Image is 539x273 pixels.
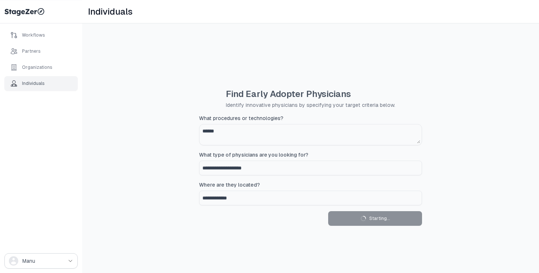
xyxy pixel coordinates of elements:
[4,76,78,91] a: Individuals
[4,28,78,42] a: Workflows
[4,60,78,75] a: Organizations
[22,32,45,38] div: Workflows
[22,48,41,54] div: Partners
[88,6,132,18] h1: Individuals
[22,81,45,86] div: Individuals
[22,257,35,265] span: Manu
[226,101,395,109] p: Identify innovative physicians by specifying your target criteria below.
[369,216,390,221] span: Starting...
[4,253,78,269] button: drop down button
[199,181,260,188] span: Where are they located?
[199,151,308,158] span: What type of physicians are you looking for?
[4,44,78,59] a: Partners
[199,115,283,122] span: What procedures or technologies?
[328,211,422,226] button: Starting...
[22,64,52,70] div: Organizations
[226,88,395,100] h1: Find Early Adopter Physicians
